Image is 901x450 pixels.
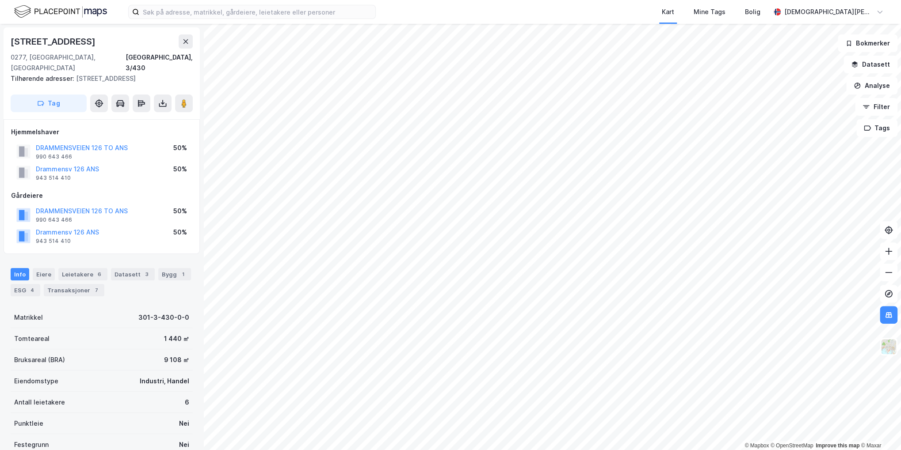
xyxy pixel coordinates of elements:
div: [DEMOGRAPHIC_DATA][PERSON_NAME] [784,7,873,17]
div: Nei [179,418,189,429]
div: Antall leietakere [14,397,65,408]
div: 50% [173,206,187,216]
img: logo.f888ab2527a4732fd821a326f86c7f29.svg [14,4,107,19]
div: 990 643 466 [36,216,72,223]
div: 4 [28,286,37,295]
div: Industri, Handel [140,376,189,386]
a: OpenStreetMap [771,442,813,449]
div: 990 643 466 [36,153,72,160]
div: 0277, [GEOGRAPHIC_DATA], [GEOGRAPHIC_DATA] [11,52,126,73]
div: 3 [142,270,151,279]
div: Tomteareal [14,333,50,344]
div: Gårdeiere [11,190,192,201]
div: Eiendomstype [14,376,58,386]
img: Z [880,338,897,355]
div: Leietakere [58,268,107,280]
input: Søk på adresse, matrikkel, gårdeiere, leietakere eller personer [139,5,375,19]
div: Nei [179,439,189,450]
div: Hjemmelshaver [11,127,192,137]
div: Festegrunn [14,439,49,450]
div: Bolig [745,7,760,17]
div: Matrikkel [14,312,43,323]
div: 50% [173,164,187,174]
div: 50% [173,143,187,153]
div: 6 [185,397,189,408]
div: 1 440 ㎡ [164,333,189,344]
div: Transaksjoner [44,284,104,296]
div: Eiere [33,268,55,280]
div: Mine Tags [694,7,725,17]
div: Bruksareal (BRA) [14,355,65,365]
div: 943 514 410 [36,174,71,182]
div: 301-3-430-0-0 [138,312,189,323]
div: Datasett [111,268,155,280]
button: Bokmerker [838,34,897,52]
button: Tag [11,95,87,112]
div: 50% [173,227,187,238]
button: Tags [856,119,897,137]
div: [GEOGRAPHIC_DATA], 3/430 [126,52,193,73]
div: [STREET_ADDRESS] [11,73,186,84]
button: Datasett [844,56,897,73]
div: 943 514 410 [36,238,71,245]
div: 9 108 ㎡ [164,355,189,365]
iframe: Chat Widget [857,408,901,450]
div: [STREET_ADDRESS] [11,34,97,49]
div: Bygg [158,268,191,280]
a: Mapbox [744,442,769,449]
div: Kart [662,7,674,17]
div: Info [11,268,29,280]
div: 6 [95,270,104,279]
div: 1 [179,270,187,279]
a: Improve this map [816,442,859,449]
div: Punktleie [14,418,43,429]
span: Tilhørende adresser: [11,75,76,82]
button: Analyse [846,77,897,95]
div: 7 [92,286,101,295]
button: Filter [855,98,897,116]
div: ESG [11,284,40,296]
